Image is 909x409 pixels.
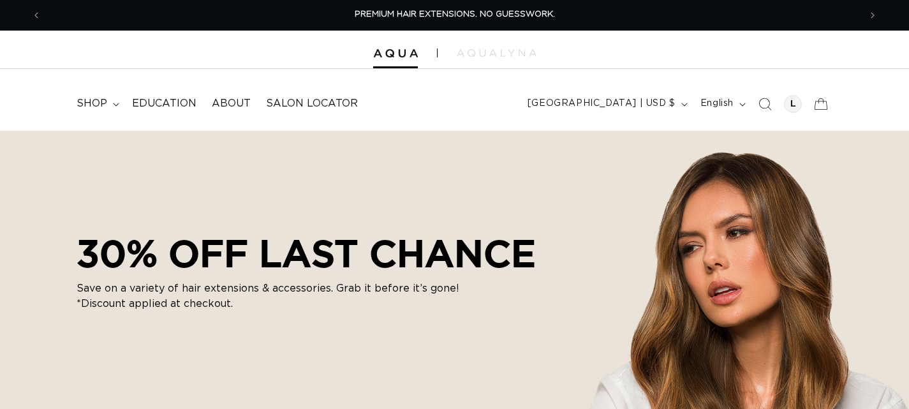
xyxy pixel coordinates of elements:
[204,89,258,118] a: About
[132,97,196,110] span: Education
[69,89,124,118] summary: shop
[266,97,358,110] span: Salon Locator
[22,3,50,27] button: Previous announcement
[751,90,779,118] summary: Search
[373,49,418,58] img: Aqua Hair Extensions
[258,89,366,118] a: Salon Locator
[77,231,536,276] h2: 30% OFF LAST CHANCE
[520,92,693,116] button: [GEOGRAPHIC_DATA] | USD $
[859,3,887,27] button: Next announcement
[457,49,536,57] img: aqualyna.com
[77,97,107,110] span: shop
[77,281,459,311] p: Save on a variety of hair extensions & accessories. Grab it before it’s gone! *Discount applied a...
[124,89,204,118] a: Education
[700,97,734,110] span: English
[528,97,676,110] span: [GEOGRAPHIC_DATA] | USD $
[355,10,555,19] span: PREMIUM HAIR EXTENSIONS. NO GUESSWORK.
[693,92,751,116] button: English
[212,97,251,110] span: About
